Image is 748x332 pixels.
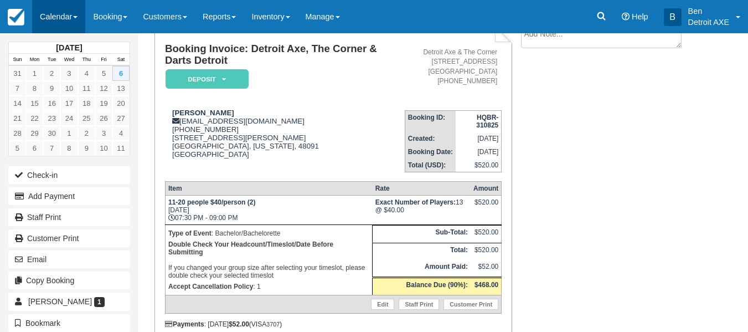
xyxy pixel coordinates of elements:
a: 17 [60,96,78,111]
td: $520.00 [456,159,502,172]
a: Edit [371,299,394,310]
small: 3707 [266,321,280,328]
td: [DATE] 07:30 PM - 09:00 PM [165,196,372,225]
td: $520.00 [471,243,502,260]
em: Deposit [166,69,249,89]
a: 12 [95,81,112,96]
a: 18 [78,96,95,111]
a: Staff Print [8,208,130,226]
span: [PERSON_NAME] [28,297,92,306]
th: Fri [95,54,112,66]
a: 29 [26,126,43,141]
th: Wed [60,54,78,66]
a: 4 [112,126,130,141]
address: Detroit Axe & The Corner [STREET_ADDRESS] [GEOGRAPHIC_DATA] [PHONE_NUMBER] [409,48,498,86]
p: Detroit AXE [688,17,729,28]
td: [DATE] [456,132,502,145]
strong: Accept Cancellation Policy [168,283,253,290]
a: 10 [60,81,78,96]
strong: Exact Number of Players [375,198,456,206]
td: $520.00 [471,226,502,243]
div: [EMAIL_ADDRESS][DOMAIN_NAME] [PHONE_NUMBER] [STREET_ADDRESS][PERSON_NAME] [GEOGRAPHIC_DATA], [US_... [165,109,405,172]
a: 13 [112,81,130,96]
h1: Booking Invoice: Detroit Axe, The Corner & Darts Detroit [165,43,405,66]
strong: $52.00 [229,320,249,328]
a: 19 [95,96,112,111]
p: If you changed your group size after selecting your timeslot, please double check your selected t... [168,239,369,281]
th: Tue [43,54,60,66]
th: Total (USD): [405,159,456,172]
button: Copy Booking [8,272,130,289]
a: 23 [43,111,60,126]
a: 27 [112,111,130,126]
a: 5 [95,66,112,81]
strong: [DATE] [56,43,82,52]
a: 21 [9,111,26,126]
a: 9 [78,141,95,156]
a: Customer Print [8,229,130,247]
a: [PERSON_NAME] 1 [8,293,130,310]
a: 16 [43,96,60,111]
a: 15 [26,96,43,111]
th: Sat [112,54,130,66]
a: 1 [60,126,78,141]
a: 14 [9,96,26,111]
p: Ben [688,6,729,17]
i: Help [622,13,630,21]
a: 6 [112,66,130,81]
div: B [664,8,682,26]
th: Amount [471,182,502,196]
th: Mon [26,54,43,66]
th: Created: [405,132,456,145]
th: Rate [373,182,471,196]
a: 3 [95,126,112,141]
a: 11 [78,81,95,96]
a: 20 [112,96,130,111]
a: 25 [78,111,95,126]
a: 3 [60,66,78,81]
a: 30 [43,126,60,141]
a: 11 [112,141,130,156]
strong: $468.00 [474,281,498,289]
th: Thu [78,54,95,66]
div: : [DATE] (VISA ) [165,320,502,328]
a: 8 [26,81,43,96]
p: : 1 [168,281,369,292]
strong: [PERSON_NAME] [172,109,234,117]
a: 5 [9,141,26,156]
th: Amount Paid: [373,260,471,278]
b: Double Check Your Headcount/Timeslot/Date Before Submitting [168,241,333,256]
td: $52.00 [471,260,502,278]
a: 4 [78,66,95,81]
button: Bookmark [8,314,130,332]
a: Customer Print [443,299,498,310]
button: Check-in [8,166,130,184]
a: 31 [9,66,26,81]
a: Deposit [165,69,245,89]
th: Booking ID: [405,110,456,132]
a: 28 [9,126,26,141]
span: Help [632,12,648,21]
a: 7 [43,141,60,156]
div: $520.00 [473,198,498,215]
th: Sub-Total: [373,226,471,243]
button: Add Payment [8,187,130,205]
a: 1 [26,66,43,81]
a: 2 [43,66,60,81]
p: : Bachelor/Bachelorette [168,228,369,239]
a: 6 [26,141,43,156]
a: 8 [60,141,78,156]
strong: HQBR-310825 [476,114,498,129]
a: 22 [26,111,43,126]
strong: Payments [165,320,204,328]
a: 10 [95,141,112,156]
th: Balance Due (90%): [373,277,471,295]
td: [DATE] [456,145,502,159]
img: checkfront-main-nav-mini-logo.png [8,9,24,25]
a: 7 [9,81,26,96]
td: 13 @ $40.00 [373,196,471,225]
a: 24 [60,111,78,126]
span: 1 [94,297,105,307]
th: Booking Date: [405,145,456,159]
a: Staff Print [399,299,439,310]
